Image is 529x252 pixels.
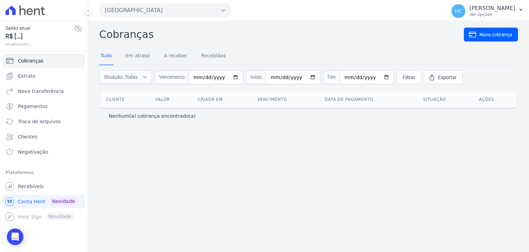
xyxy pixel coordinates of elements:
a: Nova cobrança [464,28,518,41]
span: Troca de Arquivos [18,118,61,125]
th: Ações [473,91,517,108]
span: Pagamentos [18,103,48,110]
span: Cobranças [18,57,43,64]
span: Nova cobrança [479,31,512,38]
a: Extrato [3,69,85,83]
span: Filtrar [403,74,415,81]
button: Situação: Todas [99,70,152,84]
span: Extrato [18,72,35,79]
nav: Sidebar [6,54,82,224]
span: Clientes [18,133,37,140]
a: Troca de Arquivos [3,115,85,128]
h2: Cobranças [99,27,464,42]
span: R$ [...] [6,32,74,41]
a: Em atraso [124,47,152,65]
span: Exportar [438,74,457,81]
a: Clientes [3,130,85,144]
span: Nova transferência [18,88,64,95]
a: Recebidas [200,47,227,65]
span: Saldo atual [6,25,74,32]
p: [PERSON_NAME] [469,5,515,12]
div: Plataformas [6,168,82,177]
span: Início [246,70,266,84]
span: Situação: Todas [104,74,138,80]
a: Pagamentos [3,99,85,113]
span: Negativação [18,148,48,155]
a: Negativação [3,145,85,159]
button: [GEOGRAPHIC_DATA] [99,3,231,17]
th: Vencimento [252,91,319,108]
a: A receber [163,47,189,65]
span: Vencimento [155,70,189,84]
a: Nova transferência [3,84,85,98]
a: Exportar [424,70,463,84]
p: Ver opções [469,12,515,17]
a: Cobranças [3,54,85,68]
th: Criada em [192,91,252,108]
button: HC [PERSON_NAME] Ver opções [446,1,529,21]
div: Open Intercom Messenger [7,229,23,245]
th: Valor [150,91,192,108]
span: Recebíveis [18,183,44,190]
a: Tudo [99,47,113,65]
th: Data de pagamento [319,91,418,108]
span: Conta Hent [18,198,45,205]
span: Novidade [49,197,77,205]
span: Fim [323,70,340,84]
p: Nenhum(a) cobrança encontrado(a) [109,113,196,119]
span: atualizando... [6,41,74,47]
th: Situação [418,91,474,108]
th: Cliente [101,91,150,108]
a: Filtrar [397,70,421,84]
span: HC [455,9,462,13]
a: Conta Hent Novidade [3,195,85,209]
a: Recebíveis [3,180,85,193]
